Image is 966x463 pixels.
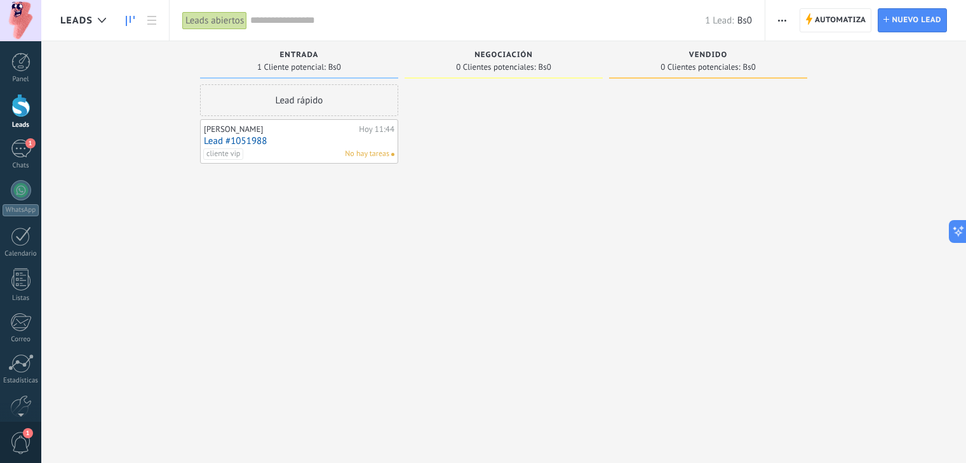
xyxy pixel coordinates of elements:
[705,15,734,27] span: 1 Lead:
[3,162,39,170] div: Chats
[3,377,39,385] div: Estadísticas
[182,11,247,30] div: Leads abiertos
[743,63,756,71] span: Bs0
[411,51,596,62] div: Negociación
[661,63,740,71] span: 0 Clientes potenciales:
[615,51,801,62] div: Vendido
[25,138,36,148] span: 1
[3,121,39,129] div: Leads
[119,8,141,33] a: Leads
[539,63,551,71] span: Bs0
[737,15,752,27] span: Bs0
[257,63,326,71] span: 1 Cliente potencial:
[456,63,535,71] span: 0 Clientes potenciales:
[3,294,39,303] div: Listas
[204,124,356,134] div: [PERSON_NAME]
[141,8,163,33] a: Lista
[892,9,941,32] span: Nuevo lead
[204,136,394,147] a: Lead #1051988
[391,153,394,156] span: No hay nada asignado
[203,148,243,160] span: cliente vip
[200,84,398,116] div: Lead rápido
[773,8,791,32] button: Más
[60,15,93,27] span: Leads
[474,51,533,60] span: Negociación
[345,148,389,160] span: No hay tareas
[206,51,392,62] div: Entrada
[328,63,341,71] span: Bs0
[689,51,727,60] span: Vendido
[3,250,39,258] div: Calendario
[3,336,39,344] div: Correo
[878,8,947,32] a: Nuevo lead
[23,428,33,438] span: 1
[280,51,319,60] span: Entrada
[359,124,394,134] div: Hoy 11:44
[3,204,39,216] div: WhatsApp
[3,75,39,84] div: Panel
[815,9,866,32] span: Automatiza
[800,8,872,32] a: Automatiza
